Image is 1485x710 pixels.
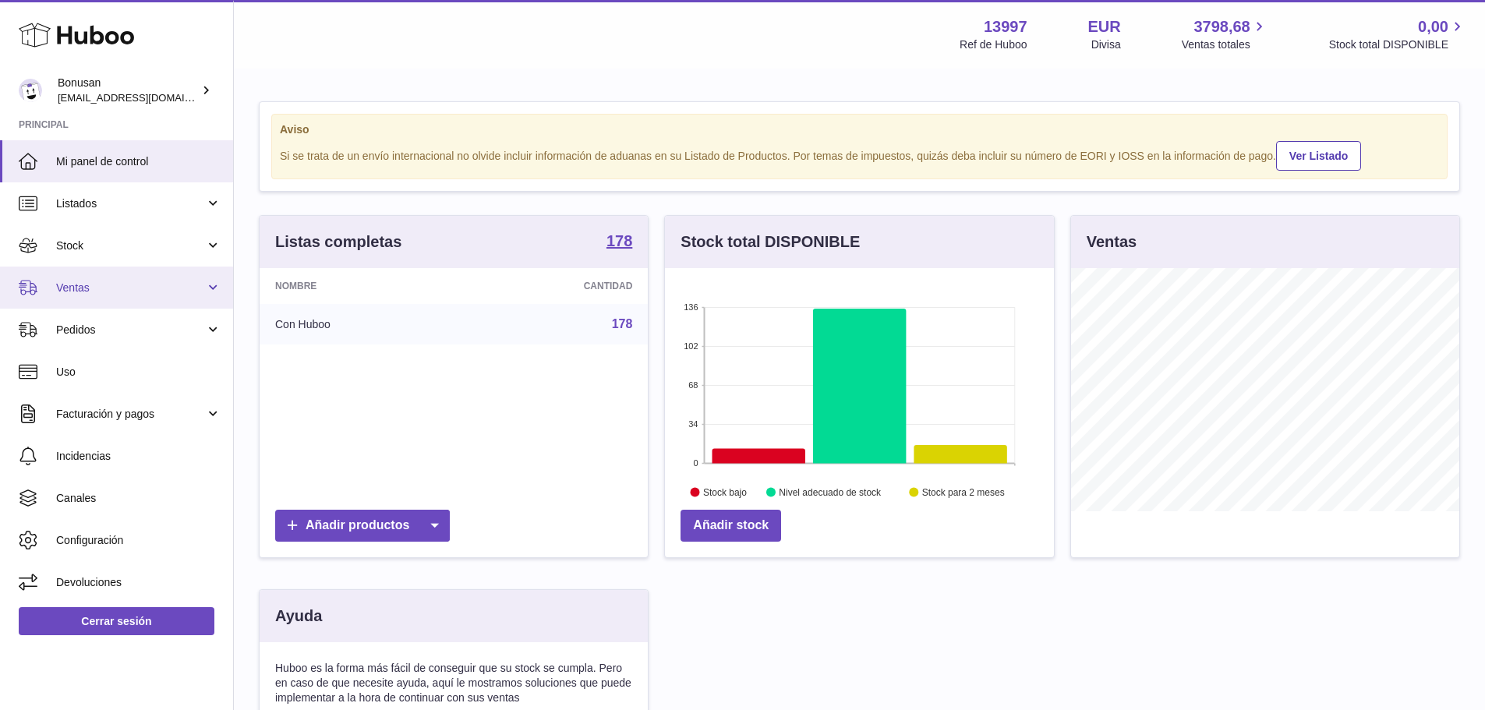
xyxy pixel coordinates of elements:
span: Devoluciones [56,575,221,590]
text: Stock para 2 meses [922,487,1005,498]
td: Con Huboo [260,304,461,344]
a: Añadir productos [275,510,450,542]
a: Ver Listado [1276,141,1361,171]
a: 3798,68 Ventas totales [1182,16,1268,52]
th: Cantidad [461,268,649,304]
span: Pedidos [56,323,205,337]
span: Mi panel de control [56,154,221,169]
text: 136 [684,302,698,312]
span: [EMAIL_ADDRESS][DOMAIN_NAME] [58,91,229,104]
text: Nivel adecuado de stock [780,487,882,498]
div: Bonusan [58,76,198,105]
th: Nombre [260,268,461,304]
h3: Ventas [1087,231,1137,253]
text: 68 [689,380,698,390]
span: Ventas totales [1182,37,1268,52]
span: Canales [56,491,221,506]
strong: Aviso [280,122,1439,137]
span: Incidencias [56,449,221,464]
h3: Ayuda [275,606,322,627]
span: Ventas [56,281,205,295]
p: Huboo es la forma más fácil de conseguir que su stock se cumpla. Pero en caso de que necesite ayu... [275,661,632,705]
span: Configuración [56,533,221,548]
strong: 178 [606,233,632,249]
h3: Listas completas [275,231,401,253]
span: 3798,68 [1193,16,1250,37]
a: 178 [612,317,633,330]
text: Stock bajo [703,487,747,498]
h3: Stock total DISPONIBLE [681,231,860,253]
span: Stock [56,238,205,253]
a: 178 [606,233,632,252]
div: Divisa [1091,37,1121,52]
span: Stock total DISPONIBLE [1329,37,1466,52]
a: 0,00 Stock total DISPONIBLE [1329,16,1466,52]
a: Cerrar sesión [19,607,214,635]
strong: 13997 [984,16,1027,37]
span: Facturación y pagos [56,407,205,422]
a: Añadir stock [681,510,781,542]
text: 102 [684,341,698,351]
span: Listados [56,196,205,211]
div: Ref de Huboo [960,37,1027,52]
strong: EUR [1088,16,1121,37]
text: 0 [694,458,698,468]
text: 34 [689,419,698,429]
span: Uso [56,365,221,380]
span: 0,00 [1418,16,1448,37]
div: Si se trata de un envío internacional no olvide incluir información de aduanas en su Listado de P... [280,139,1439,171]
img: internalAdmin-13997@internal.huboo.com [19,79,42,102]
